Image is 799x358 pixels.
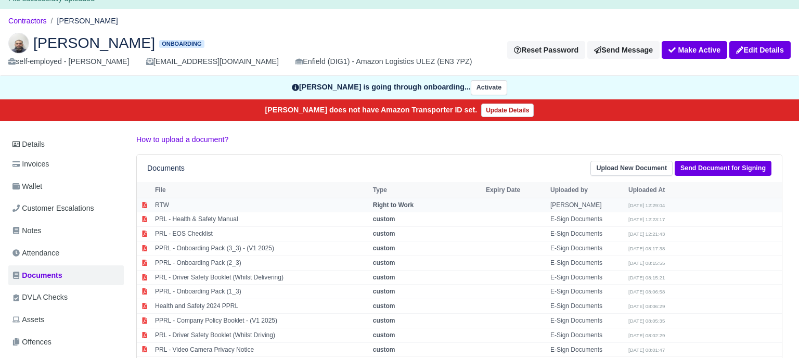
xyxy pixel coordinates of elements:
[373,302,395,310] strong: custom
[373,230,395,237] strong: custom
[587,41,660,59] a: Send Message
[373,215,395,223] strong: custom
[373,317,395,324] strong: custom
[12,181,42,193] span: Wallet
[747,308,799,358] iframe: Chat Widget
[548,270,626,285] td: E-Sign Documents
[628,318,665,324] small: [DATE] 08:05:35
[628,246,665,251] small: [DATE] 08:17:38
[8,56,130,68] div: self-employed - [PERSON_NAME]
[373,331,395,339] strong: custom
[373,201,414,209] strong: Right to Work
[373,245,395,252] strong: custom
[548,198,626,212] td: [PERSON_NAME]
[1,24,798,76] div: Georgios choutsisvilis
[481,104,534,117] a: Update Details
[548,241,626,256] td: E-Sign Documents
[628,202,665,208] small: [DATE] 12:29:04
[628,216,665,222] small: [DATE] 12:23:17
[8,17,47,25] a: Contractors
[152,227,370,241] td: PRL - EOS Checklist
[12,336,51,348] span: Offences
[152,212,370,227] td: PRL - Health & Safety Manual
[8,198,124,219] a: Customer Escalations
[152,299,370,314] td: Health and Safety 2024 PPRL
[8,243,124,263] a: Attendance
[8,135,124,154] a: Details
[373,274,395,281] strong: custom
[628,231,665,237] small: [DATE] 12:21:43
[590,161,673,176] a: Upload New Document
[8,332,124,352] a: Offences
[152,182,370,198] th: File
[12,202,94,214] span: Customer Escalations
[152,285,370,299] td: PPRL - Onboarding Pack (1_3)
[12,314,44,326] span: Assets
[47,15,118,27] li: [PERSON_NAME]
[373,288,395,295] strong: custom
[548,255,626,270] td: E-Sign Documents
[548,314,626,328] td: E-Sign Documents
[370,182,483,198] th: Type
[8,176,124,197] a: Wallet
[662,41,727,59] button: Make Active
[8,310,124,330] a: Assets
[548,299,626,314] td: E-Sign Documents
[152,255,370,270] td: PPRL - Onboarding Pack (2_3)
[507,41,585,59] button: Reset Password
[548,342,626,357] td: E-Sign Documents
[628,303,665,309] small: [DATE] 08:06:29
[628,289,665,295] small: [DATE] 08:06:58
[548,328,626,342] td: E-Sign Documents
[12,158,49,170] span: Invoices
[8,287,124,308] a: DVLA Checks
[12,270,62,282] span: Documents
[152,198,370,212] td: RTW
[33,35,155,50] span: [PERSON_NAME]
[483,182,548,198] th: Expiry Date
[548,285,626,299] td: E-Sign Documents
[548,182,626,198] th: Uploaded by
[12,247,59,259] span: Attendance
[548,212,626,227] td: E-Sign Documents
[12,225,41,237] span: Notes
[152,241,370,256] td: PPRL - Onboarding Pack (3_3) - (V1 2025)
[152,314,370,328] td: PPRL - Company Policy Booklet - (V1 2025)
[628,275,665,280] small: [DATE] 08:15:21
[373,259,395,266] strong: custom
[147,164,185,173] h6: Documents
[152,328,370,342] td: PRL - Driver Safety Booklet (Whilst Driving)
[146,56,279,68] div: [EMAIL_ADDRESS][DOMAIN_NAME]
[8,221,124,241] a: Notes
[152,270,370,285] td: PRL - Driver Safety Booklet (Whilst Delivering)
[628,260,665,266] small: [DATE] 08:15:55
[136,135,228,144] a: How to upload a document?
[471,80,507,95] button: Activate
[8,265,124,286] a: Documents
[626,182,704,198] th: Uploaded At
[152,342,370,357] td: PRL - Video Camera Privacy Notice
[729,41,791,59] a: Edit Details
[548,227,626,241] td: E-Sign Documents
[675,161,771,176] a: Send Document for Signing
[8,154,124,174] a: Invoices
[373,346,395,353] strong: custom
[628,347,665,353] small: [DATE] 08:01:47
[295,56,472,68] div: Enfield (DIG1) - Amazon Logistics ULEZ (EN3 7PZ)
[12,291,68,303] span: DVLA Checks
[159,40,204,48] span: Onboarding
[628,333,665,338] small: [DATE] 08:02:29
